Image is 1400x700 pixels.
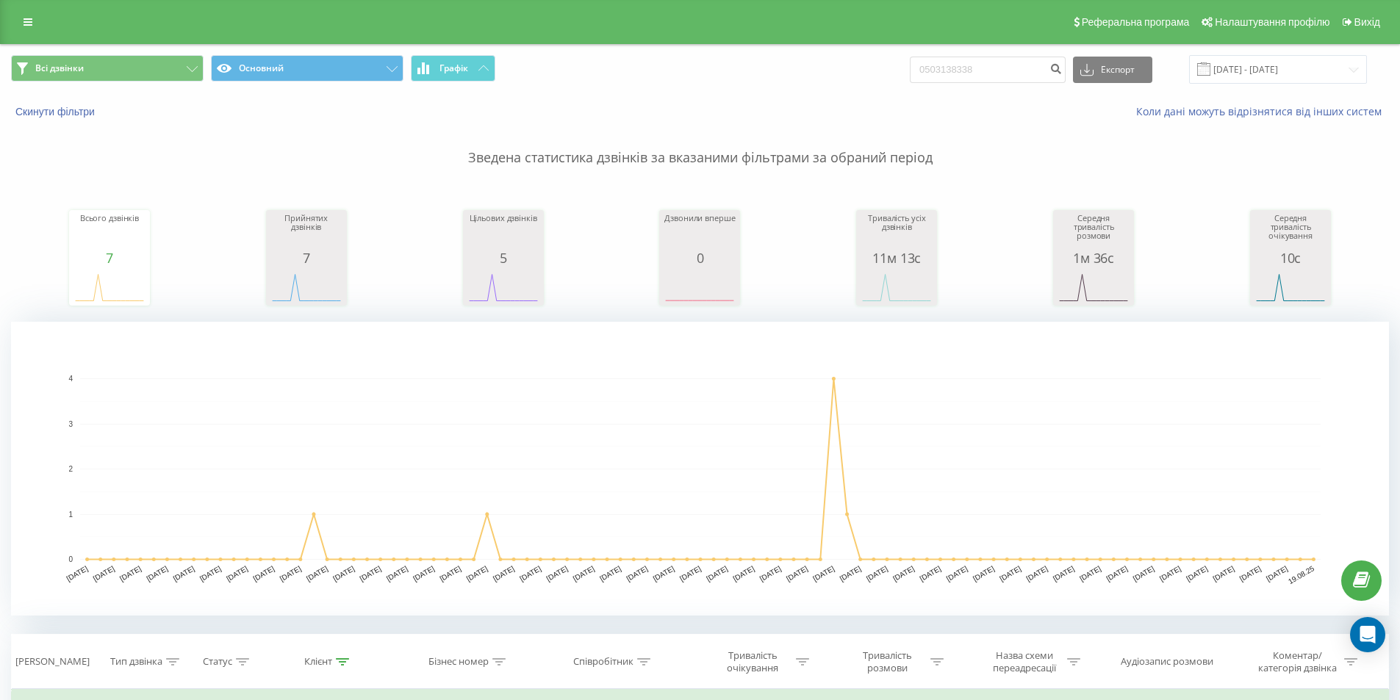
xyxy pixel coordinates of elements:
div: Прийнятих дзвінків [270,214,343,250]
text: [DATE] [1078,564,1102,582]
text: [DATE] [945,564,969,582]
div: Тип дзвінка [110,656,162,668]
text: [DATE] [172,564,196,582]
button: Основний [211,55,403,82]
text: [DATE] [1158,564,1182,582]
div: Середня тривалість розмови [1057,214,1130,250]
div: 5 [467,250,540,265]
svg: A chart. [1057,265,1130,309]
a: Коли дані можуть відрізнятися вiд інших систем [1136,104,1389,118]
div: 10с [1254,250,1327,265]
text: [DATE] [545,564,570,582]
button: Графік [411,55,495,82]
div: 1м 36с [1057,250,1130,265]
text: [DATE] [305,564,329,582]
div: Всього дзвінків [73,214,146,250]
div: Тривалість очікування [714,649,792,674]
svg: A chart. [663,265,736,309]
div: Середня тривалість очікування [1254,214,1327,250]
div: 7 [73,250,146,265]
div: Співробітник [573,656,633,668]
text: [DATE] [385,564,409,582]
svg: A chart. [860,265,933,309]
text: [DATE] [412,564,436,582]
text: [DATE] [572,564,596,582]
div: 7 [270,250,343,265]
text: [DATE] [1238,564,1263,582]
text: [DATE] [678,564,703,582]
text: [DATE] [758,564,783,582]
input: Пошук за номером [910,57,1066,83]
text: [DATE] [145,564,169,582]
div: Коментар/категорія дзвінка [1254,649,1340,674]
text: 0 [68,555,73,563]
text: [DATE] [252,564,276,582]
svg: A chart. [11,322,1389,616]
svg: A chart. [270,265,343,309]
text: [DATE] [972,564,996,582]
div: 0 [663,250,736,265]
text: 1 [68,510,73,519]
span: Вихід [1354,16,1380,28]
text: [DATE] [65,564,90,582]
text: [DATE] [465,564,489,582]
text: [DATE] [279,564,303,582]
div: Назва схеми переадресації [985,649,1063,674]
div: Open Intercom Messenger [1350,617,1385,652]
text: 4 [68,375,73,383]
svg: A chart. [467,265,540,309]
text: [DATE] [652,564,676,582]
p: Зведена статистика дзвінків за вказаними фільтрами за обраний період [11,119,1389,167]
div: Статус [203,656,232,668]
text: [DATE] [92,564,116,582]
div: [PERSON_NAME] [15,656,90,668]
button: Скинути фільтри [11,105,102,118]
text: [DATE] [1025,564,1049,582]
text: [DATE] [1185,564,1209,582]
text: [DATE] [998,564,1022,582]
text: [DATE] [518,564,542,582]
span: Всі дзвінки [35,62,84,74]
text: [DATE] [811,564,836,582]
span: Графік [439,63,468,73]
text: [DATE] [732,564,756,582]
text: [DATE] [785,564,809,582]
text: [DATE] [891,564,916,582]
div: Цільових дзвінків [467,214,540,250]
button: Всі дзвінки [11,55,204,82]
text: [DATE] [438,564,462,582]
button: Експорт [1073,57,1152,83]
text: [DATE] [225,564,249,582]
text: [DATE] [918,564,942,582]
text: [DATE] [1132,564,1156,582]
text: [DATE] [118,564,143,582]
div: Тривалість розмови [848,649,927,674]
div: Аудіозапис розмови [1121,656,1213,668]
div: Клієнт [304,656,332,668]
text: [DATE] [598,564,622,582]
text: 19.08.25 [1287,564,1316,585]
text: 3 [68,420,73,428]
text: [DATE] [705,564,729,582]
div: Дзвонили вперше [663,214,736,250]
text: [DATE] [1052,564,1076,582]
text: 2 [68,465,73,473]
svg: A chart. [73,265,146,309]
span: Налаштування профілю [1215,16,1329,28]
text: [DATE] [1105,564,1129,582]
text: [DATE] [198,564,223,582]
div: 11м 13с [860,250,933,265]
svg: A chart. [1254,265,1327,309]
text: [DATE] [1212,564,1236,582]
text: [DATE] [1265,564,1289,582]
text: [DATE] [839,564,863,582]
text: [DATE] [359,564,383,582]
